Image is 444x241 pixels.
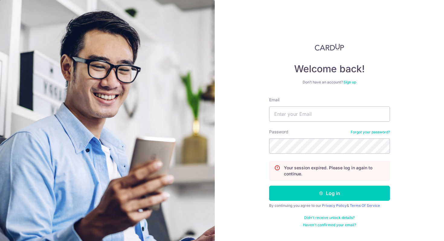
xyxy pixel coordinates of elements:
input: Enter your Email [269,106,390,122]
a: Terms Of Service [350,203,380,208]
label: Password [269,129,288,135]
div: Don’t have an account? [269,80,390,85]
a: Sign up [343,80,356,84]
p: Your session expired. Please log in again to continue. [284,165,385,177]
a: Didn't receive unlock details? [304,215,355,220]
h4: Welcome back! [269,63,390,75]
button: Log in [269,186,390,201]
div: By continuing you agree to our & [269,203,390,208]
a: Forgot your password? [351,130,390,135]
a: Haven't confirmed your email? [303,223,356,227]
label: Email [269,97,279,103]
img: CardUp Logo [315,44,344,51]
a: Privacy Policy [322,203,347,208]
